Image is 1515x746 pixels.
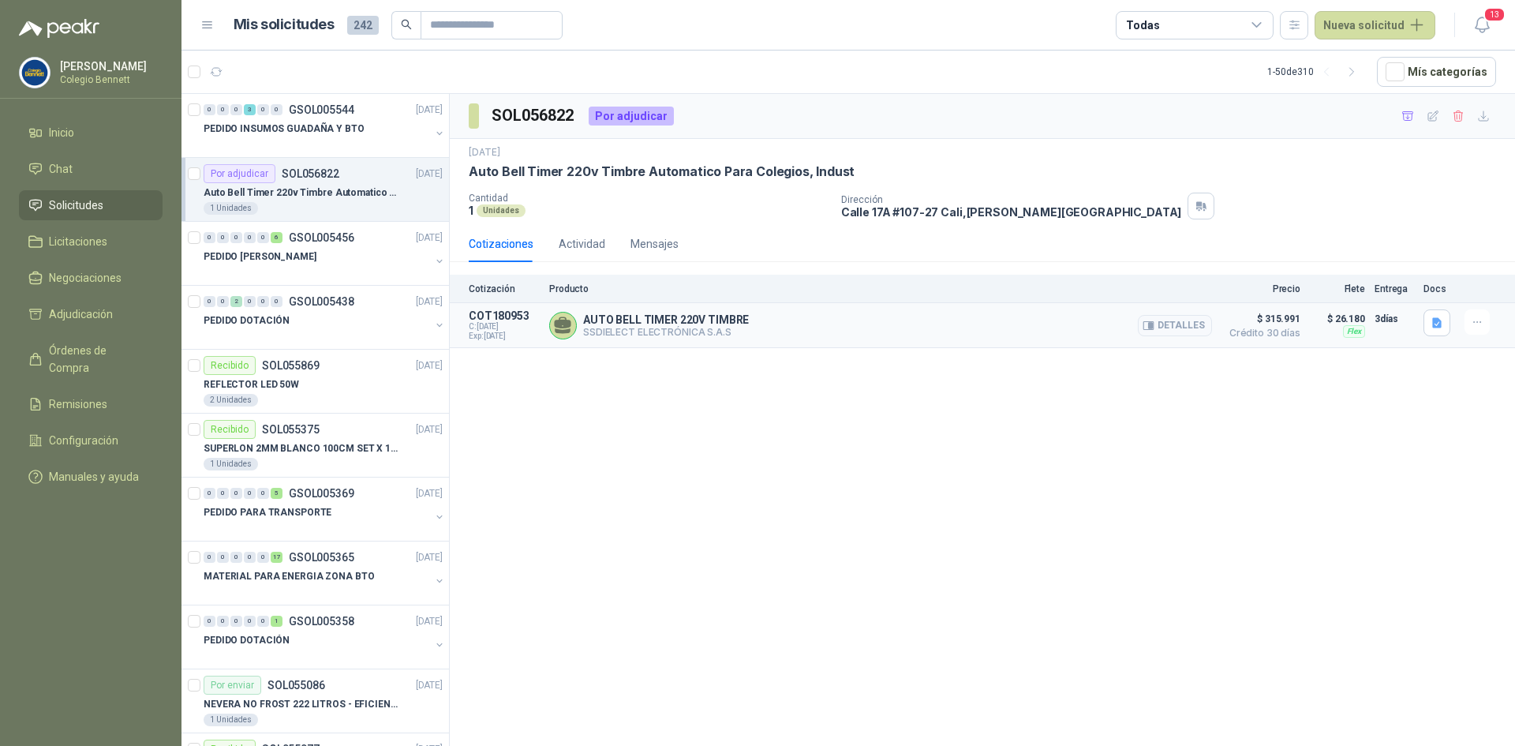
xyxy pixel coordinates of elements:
[19,336,163,383] a: Órdenes de Compra
[416,550,443,565] p: [DATE]
[559,235,605,253] div: Actividad
[469,283,540,294] p: Cotización
[204,612,446,662] a: 0 0 0 0 0 1 GSOL005358[DATE] PEDIDO DOTACIÓN
[289,552,354,563] p: GSOL005365
[1315,11,1435,39] button: Nueva solicitud
[181,158,449,222] a: Por adjudicarSOL056822[DATE] Auto Bell Timer 220v Timbre Automatico Para Colegios, Indust1 Unidades
[1483,7,1506,22] span: 13
[49,306,113,323] span: Adjudicación
[401,19,412,30] span: search
[257,552,269,563] div: 0
[630,235,679,253] div: Mensajes
[204,394,258,407] div: 2 Unidades
[204,714,258,726] div: 1 Unidades
[416,678,443,693] p: [DATE]
[1267,59,1364,84] div: 1 - 50 de 310
[416,231,443,246] p: [DATE]
[49,124,74,141] span: Inicio
[1468,11,1496,39] button: 13
[583,326,749,338] p: SSDIELECT ELECTRÓNICA S.A.S
[217,104,229,115] div: 0
[244,296,256,307] div: 0
[230,488,242,499] div: 0
[20,58,50,88] img: Company Logo
[19,263,163,293] a: Negociaciones
[19,425,163,455] a: Configuración
[492,103,576,128] h3: SOL056822
[257,616,269,627] div: 0
[289,616,354,627] p: GSOL005358
[469,322,540,332] span: C: [DATE]
[49,269,122,287] span: Negociaciones
[347,16,379,35] span: 242
[181,669,449,733] a: Por enviarSOL055086[DATE] NEVERA NO FROST 222 LITROS - EFICIENCIA ENERGETICA A1 Unidades
[289,296,354,307] p: GSOL005438
[257,232,269,243] div: 0
[1343,325,1365,338] div: Flex
[469,193,829,204] p: Cantidad
[271,488,282,499] div: 5
[469,332,540,341] span: Exp: [DATE]
[244,104,256,115] div: 3
[230,232,242,243] div: 0
[204,458,258,470] div: 1 Unidades
[289,232,354,243] p: GSOL005456
[204,122,365,137] p: PEDIDO INSUMOS GUADAÑA Y BTO
[262,424,320,435] p: SOL055375
[19,118,163,148] a: Inicio
[244,232,256,243] div: 0
[204,313,290,328] p: PEDIDO DOTACIÓN
[230,552,242,563] div: 0
[49,342,148,377] span: Órdenes de Compra
[257,104,269,115] div: 0
[217,488,229,499] div: 0
[204,420,256,439] div: Recibido
[1375,283,1414,294] p: Entrega
[234,13,335,36] h1: Mis solicitudes
[49,395,107,413] span: Remisiones
[204,569,374,584] p: MATERIAL PARA ENERGIA ZONA BTO
[19,462,163,492] a: Manuales y ayuda
[1221,328,1300,338] span: Crédito 30 días
[217,552,229,563] div: 0
[477,204,526,217] div: Unidades
[416,422,443,437] p: [DATE]
[204,228,446,279] a: 0 0 0 0 0 6 GSOL005456[DATE] PEDIDO [PERSON_NAME]
[204,202,258,215] div: 1 Unidades
[204,548,446,598] a: 0 0 0 0 0 17 GSOL005365[DATE] MATERIAL PARA ENERGIA ZONA BTO
[1221,283,1300,294] p: Precio
[204,164,275,183] div: Por adjudicar
[271,552,282,563] div: 17
[1126,17,1159,34] div: Todas
[257,488,269,499] div: 0
[244,488,256,499] div: 0
[589,107,674,126] div: Por adjudicar
[1310,309,1365,328] p: $ 26.180
[204,377,299,392] p: REFLECTOR LED 50W
[204,356,256,375] div: Recibido
[19,389,163,419] a: Remisiones
[49,432,118,449] span: Configuración
[841,205,1182,219] p: Calle 17A #107-27 Cali , [PERSON_NAME][GEOGRAPHIC_DATA]
[230,296,242,307] div: 2
[204,488,215,499] div: 0
[204,100,446,151] a: 0 0 0 3 0 0 GSOL005544[DATE] PEDIDO INSUMOS GUADAÑA Y BTO
[204,697,400,712] p: NEVERA NO FROST 222 LITROS - EFICIENCIA ENERGETICA A
[416,103,443,118] p: [DATE]
[257,296,269,307] div: 0
[204,676,261,695] div: Por enviar
[416,486,443,501] p: [DATE]
[1221,309,1300,328] span: $ 315.991
[244,616,256,627] div: 0
[230,616,242,627] div: 0
[204,232,215,243] div: 0
[204,633,290,648] p: PEDIDO DOTACIÓN
[262,360,320,371] p: SOL055869
[244,552,256,563] div: 0
[204,249,316,264] p: PEDIDO [PERSON_NAME]
[549,283,1212,294] p: Producto
[841,194,1182,205] p: Dirección
[49,160,73,178] span: Chat
[1375,309,1414,328] p: 3 días
[204,441,400,456] p: SUPERLON 2MM BLANCO 100CM SET X 150 METROS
